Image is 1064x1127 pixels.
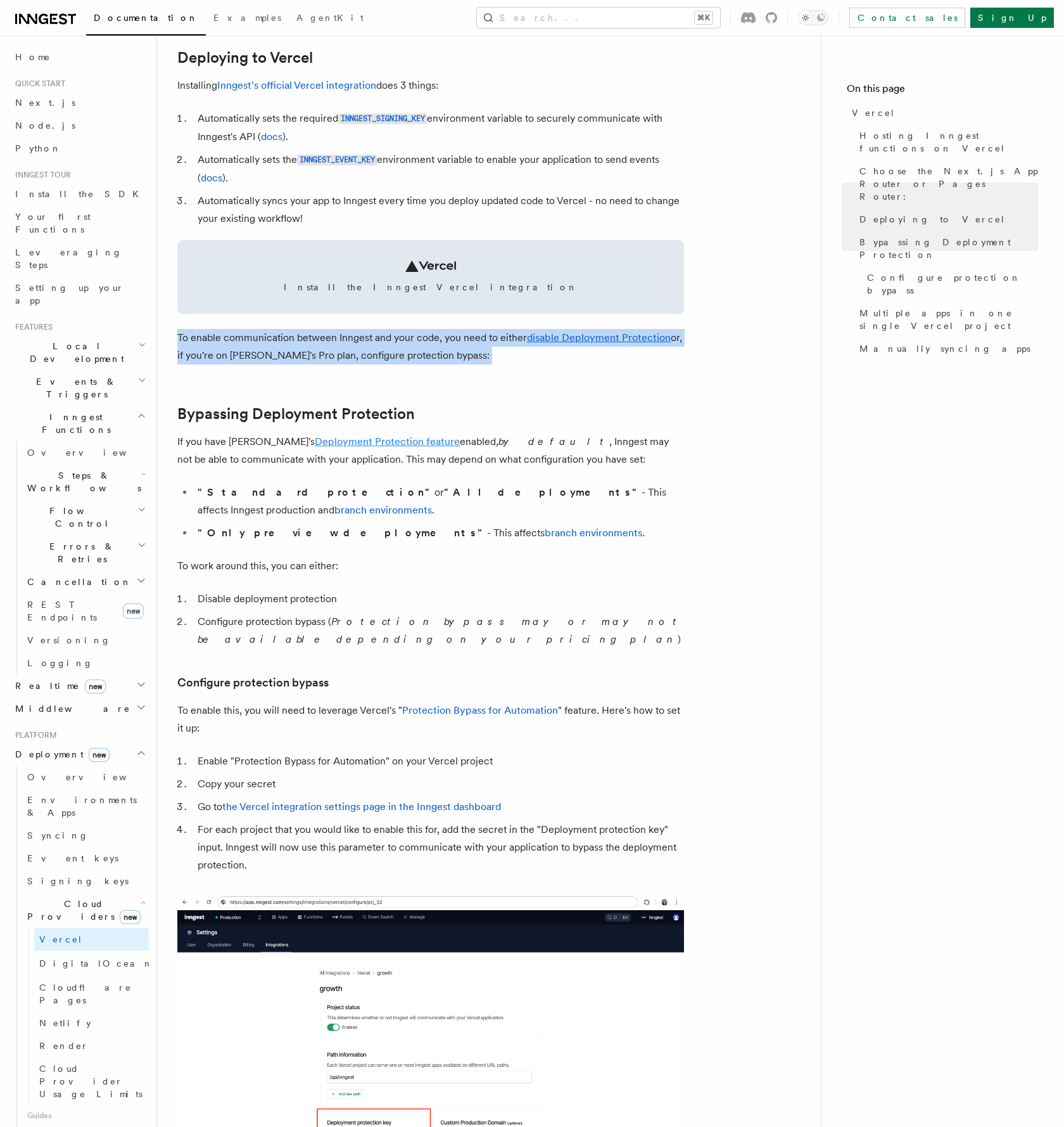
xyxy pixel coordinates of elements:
[10,340,138,365] span: Local Development
[859,129,1039,155] span: Hosting Inngest functions on Vercel
[854,208,1039,231] a: Deploying to Vercel
[867,271,1039,297] span: Configure protection bypass
[198,615,682,645] em: Protection bypass may or may not be available depending on your pricing plan
[444,486,642,498] strong: "All deployments"
[315,435,460,448] a: Deployment Protection feature
[10,241,149,276] a: Leveraging Steps
[22,535,149,570] button: Errors & Retries
[177,433,684,468] p: If you have [PERSON_NAME]'s enabled, , Inngest may not be able to communicate with your applicati...
[22,870,149,892] a: Signing keys
[22,847,149,870] a: Event keys
[847,81,1039,101] h4: On this page
[194,590,684,608] li: Disable deployment protection
[39,934,83,944] span: Vercel
[206,4,289,34] a: Examples
[15,51,51,63] span: Home
[194,524,684,542] li: - This affects .
[22,505,137,530] span: Flow Control
[177,557,684,575] p: To work around this, you can either:
[39,958,153,969] span: DigitalOcean
[859,307,1039,332] span: Multiple apps in one single Vercel project
[10,335,149,370] button: Local Development
[22,1105,149,1126] span: Guides
[222,801,501,813] a: the Vercel integration settings page in the Inngest dashboard
[15,143,61,153] span: Python
[34,1057,149,1105] a: Cloud Provider Usage Limits
[289,4,371,34] a: AgentKit
[334,504,432,516] a: branch environments
[10,276,149,312] a: Setting up your app
[10,322,53,332] span: Features
[10,411,137,436] span: Inngest Functions
[193,281,669,293] span: Install the Inngest Vercel integration
[22,570,149,593] button: Cancellation
[27,600,97,622] span: REST Endpoints
[10,137,149,160] a: Python
[39,982,132,1005] span: Cloudflare Pages
[198,486,434,498] strong: "Standard protection"
[10,674,149,697] button: Realtimenew
[296,13,364,23] span: AgentKit
[15,247,122,270] span: Leveraging Steps
[22,576,132,588] span: Cancellation
[34,928,149,951] a: Vercel
[39,1041,89,1051] span: Render
[34,1012,149,1034] a: Netlify
[34,951,149,976] a: DigitalOcean
[34,1034,149,1057] a: Render
[22,464,149,499] button: Steps & Workflows
[15,283,124,306] span: Setting up your app
[94,13,198,23] span: Documentation
[849,8,965,28] a: Contact sales
[847,101,1039,124] a: Vercel
[859,213,1006,226] span: Deploying to Vercel
[15,98,75,108] span: Next.js
[10,183,149,205] a: Install the SDK
[10,170,71,180] span: Inngest tour
[194,798,684,816] li: Go to
[261,131,282,143] a: docs
[22,540,137,565] span: Errors & Retries
[194,151,684,187] li: Automatically sets the environment variable to enable your application to send events ( ).
[22,892,149,928] button: Cloud Providersnew
[194,613,684,648] li: Configure protection bypass ( )
[527,332,671,344] a: disable Deployment Protection
[85,679,106,693] span: new
[862,266,1039,302] a: Configure protection bypass
[27,795,137,818] span: Environments & Apps
[10,697,149,720] button: Middleware
[695,11,712,24] kbd: ⌘K
[10,114,149,137] a: Node.js
[120,910,141,924] span: new
[15,212,91,235] span: Your first Functions
[297,153,377,165] a: INNGEST_EVENT_KEY
[10,743,149,766] button: Deploymentnew
[22,824,149,847] a: Syncing
[402,704,558,716] a: Protection Bypass for Automation
[27,876,129,886] span: Signing keys
[854,160,1039,208] a: Choose the Next.js App Router or Pages Router:
[970,8,1054,28] a: Sign Up
[201,172,222,184] a: docs
[15,189,146,199] span: Install the SDK
[27,830,89,840] span: Syncing
[177,329,684,364] p: To enable communication between Inngest and your code, you need to either or, if you're on [PERSO...
[213,13,281,23] span: Examples
[10,370,149,406] button: Events & Triggers
[123,603,144,619] span: new
[177,240,684,314] a: Install the Inngest Vercel integration
[194,110,684,146] li: Automatically sets the required environment variable to securely communicate with Inngest's API ( ).
[177,674,329,692] a: Configure protection bypass
[39,1064,142,1099] span: Cloud Provider Usage Limits
[194,192,684,228] li: Automatically syncs your app to Inngest every time you deploy updated code to Vercel - no need to...
[10,79,65,89] span: Quick start
[22,469,141,494] span: Steps & Workflows
[15,120,75,131] span: Node.js
[10,441,149,674] div: Inngest Functions
[10,46,149,68] a: Home
[22,652,149,674] a: Logging
[194,484,684,519] li: or - This affects Inngest production and .
[10,702,130,715] span: Middleware
[194,775,684,793] li: Copy your secret
[545,527,642,539] a: branch environments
